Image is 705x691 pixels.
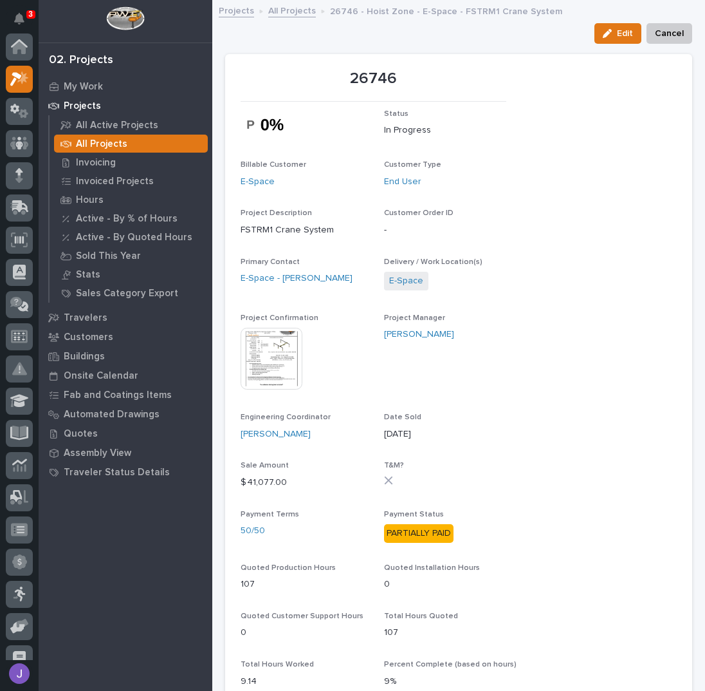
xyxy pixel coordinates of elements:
span: Edit [617,28,633,39]
a: E-Space [389,274,423,288]
p: Sales Category Export [76,288,178,299]
a: Assembly View [39,443,212,462]
a: All Active Projects [50,116,212,134]
p: 0 [241,626,374,639]
p: Stats [76,269,100,281]
a: End User [384,175,421,189]
a: Buildings [39,346,212,366]
span: Sale Amount [241,462,289,469]
p: Active - By % of Hours [76,213,178,225]
span: Payment Terms [241,511,299,518]
button: Edit [594,23,641,44]
a: Customers [39,327,212,346]
span: Payment Status [384,511,444,518]
p: Invoiced Projects [76,176,154,187]
a: Quotes [39,424,212,443]
span: Total Hours Quoted [384,612,458,620]
p: Automated Drawings [64,409,160,421]
a: Sales Category Export [50,284,212,302]
span: Billable Customer [241,161,306,169]
span: Status [384,110,408,118]
a: Projects [219,3,254,17]
span: Date Sold [384,413,421,421]
a: Sold This Year [50,247,212,265]
button: users-avatar [6,660,33,687]
span: Engineering Coordinator [241,413,331,421]
p: Customers [64,332,113,343]
p: 26746 [241,70,506,88]
p: Traveler Status Details [64,467,170,478]
div: PARTIALLY PAID [384,524,453,543]
a: Invoicing [50,153,212,171]
span: Quoted Customer Support Hours [241,612,363,620]
a: Invoiced Projects [50,172,212,190]
p: Invoicing [76,157,116,169]
a: E-Space - [PERSON_NAME] [241,272,352,285]
p: Hours [76,194,104,206]
span: Customer Type [384,161,441,169]
a: Stats [50,265,212,283]
div: 02. Projects [49,53,113,68]
p: Sold This Year [76,251,141,262]
span: Percent Complete (based on hours) [384,661,517,668]
p: FSTRM1 Crane System [241,223,374,237]
a: Active - By % of Hours [50,209,212,227]
p: 3 [28,10,33,19]
a: Traveler Status Details [39,462,212,482]
p: 9% [384,675,517,688]
p: 107 [384,626,517,639]
span: Total Hours Worked [241,661,314,668]
span: Cancel [655,26,684,41]
span: Project Description [241,209,312,217]
a: My Work [39,77,212,96]
button: Notifications [6,5,33,32]
a: Onsite Calendar [39,366,212,385]
img: InETcYsN3v8k7EgXspAQOB7gAp-VtaD5bKceDD9-qUA [241,109,307,140]
p: [DATE] [384,428,517,441]
a: Projects [39,96,212,115]
a: Automated Drawings [39,404,212,424]
p: Fab and Coatings Items [64,390,172,401]
a: Fab and Coatings Items [39,385,212,404]
p: In Progress [384,124,517,137]
span: Delivery / Work Location(s) [384,258,482,266]
p: My Work [64,81,103,93]
p: Quotes [64,428,98,440]
span: Quoted Installation Hours [384,564,480,572]
span: Primary Contact [241,258,300,266]
img: Workspace Logo [106,6,144,30]
button: Cancel [646,23,692,44]
a: 50/50 [241,524,265,538]
a: E-Space [241,175,275,189]
p: All Active Projects [76,120,158,131]
p: 26746 - Hoist Zone - E-Space - FSTRM1 Crane System [330,3,562,17]
a: [PERSON_NAME] [384,328,454,341]
p: 0 [384,578,517,591]
p: Assembly View [64,448,131,459]
p: Travelers [64,312,107,324]
p: - [384,223,517,237]
p: 9.14 [241,675,374,688]
div: Notifications3 [16,13,33,33]
span: Project Confirmation [241,314,318,322]
a: All Projects [268,3,316,17]
p: Buildings [64,351,105,363]
span: Customer Order ID [384,209,453,217]
a: Hours [50,191,212,209]
p: All Projects [76,138,127,150]
a: [PERSON_NAME] [241,428,311,441]
p: 107 [241,578,374,591]
p: Projects [64,100,101,112]
p: Active - By Quoted Hours [76,232,192,243]
a: Active - By Quoted Hours [50,228,212,246]
p: $ 41,077.00 [241,476,374,489]
p: Onsite Calendar [64,370,138,382]
a: All Projects [50,135,212,153]
span: Project Manager [384,314,445,322]
span: T&M? [384,462,404,469]
a: Travelers [39,308,212,327]
span: Quoted Production Hours [241,564,336,572]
